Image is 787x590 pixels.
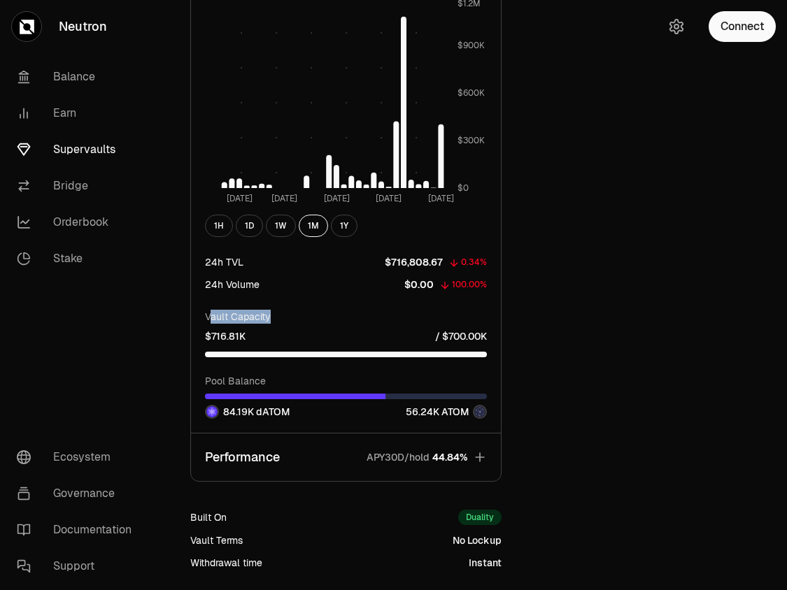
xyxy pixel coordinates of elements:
[205,447,280,467] p: Performance
[6,548,151,584] a: Support
[453,533,502,547] div: No Lockup
[6,439,151,475] a: Ecosystem
[205,405,290,419] div: 84.19K dATOM
[299,215,328,237] button: 1M
[190,556,262,570] div: Withdrawal time
[6,240,151,277] a: Stake
[6,59,151,95] a: Balance
[458,135,485,146] tspan: $300K
[432,450,467,464] span: 44.84%
[474,406,485,417] img: ATOM Logo
[206,406,218,417] img: dATOM Logo
[6,131,151,168] a: Supervaults
[461,254,487,271] div: 0.34%
[6,475,151,512] a: Governance
[271,193,297,204] tspan: [DATE]
[191,433,501,481] button: PerformanceAPY30D/hold44.84%
[236,215,263,237] button: 1D
[205,215,233,237] button: 1H
[458,510,502,525] div: Duality
[205,278,260,292] div: 24h Volume
[205,310,487,324] p: Vault Capacity
[6,168,151,204] a: Bridge
[452,277,487,293] div: 100.00%
[385,255,443,269] p: $716,808.67
[406,405,487,419] div: 56.24K ATOM
[458,87,485,99] tspan: $600K
[376,193,402,204] tspan: [DATE]
[190,510,227,524] div: Built On
[435,329,487,343] p: / $700.00K
[205,255,243,269] div: 24h TVL
[227,193,253,204] tspan: [DATE]
[428,193,454,204] tspan: [DATE]
[266,215,296,237] button: 1W
[469,556,502,570] div: Instant
[458,40,485,51] tspan: $900K
[331,215,357,237] button: 1Y
[6,204,151,240] a: Orderbook
[324,193,350,204] tspan: [DATE]
[709,11,776,42] button: Connect
[6,512,151,548] a: Documentation
[367,450,430,464] p: APY30D/hold
[205,374,487,388] p: Pool Balance
[404,278,434,292] p: $0.00
[458,182,469,194] tspan: $0
[190,533,243,547] div: Vault Terms
[205,329,246,343] p: $716.81K
[6,95,151,131] a: Earn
